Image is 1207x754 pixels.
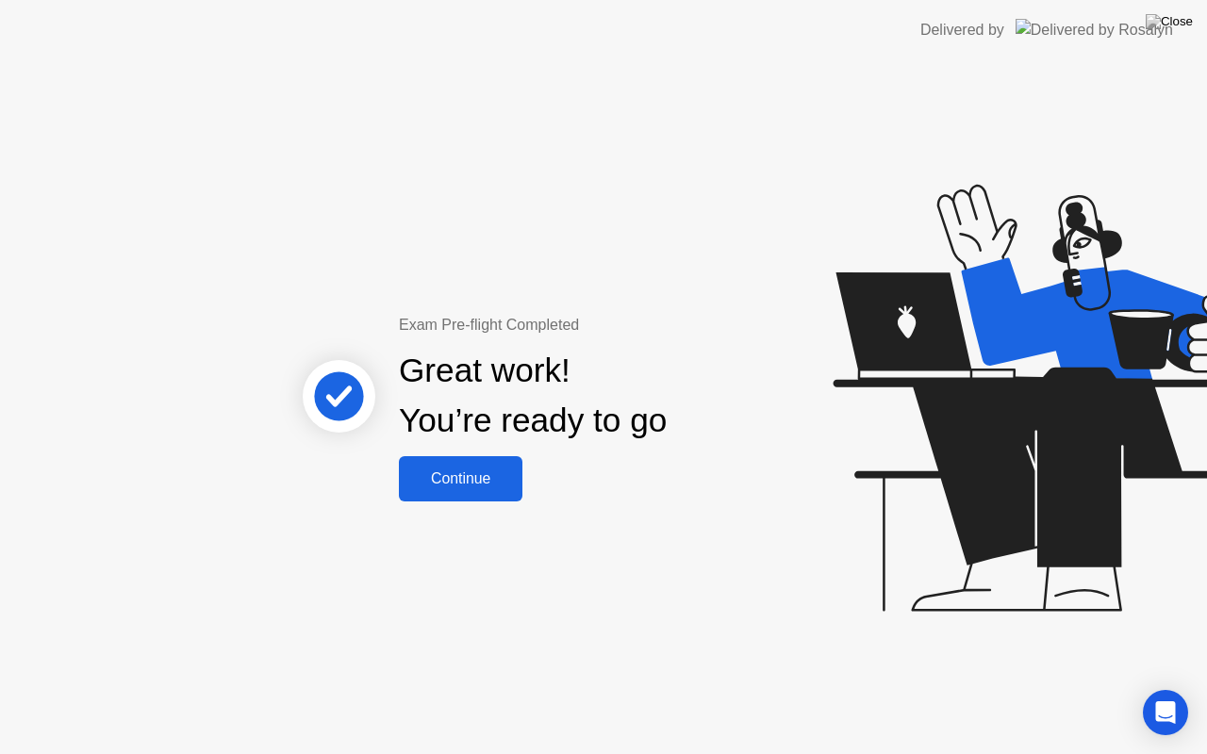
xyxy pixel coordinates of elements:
div: Delivered by [920,19,1004,41]
div: Exam Pre-flight Completed [399,314,788,336]
img: Delivered by Rosalyn [1016,19,1173,41]
div: Continue [405,470,517,487]
button: Continue [399,456,522,501]
div: Great work! You’re ready to go [399,346,667,446]
div: Open Intercom Messenger [1143,690,1188,735]
img: Close [1146,14,1193,29]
